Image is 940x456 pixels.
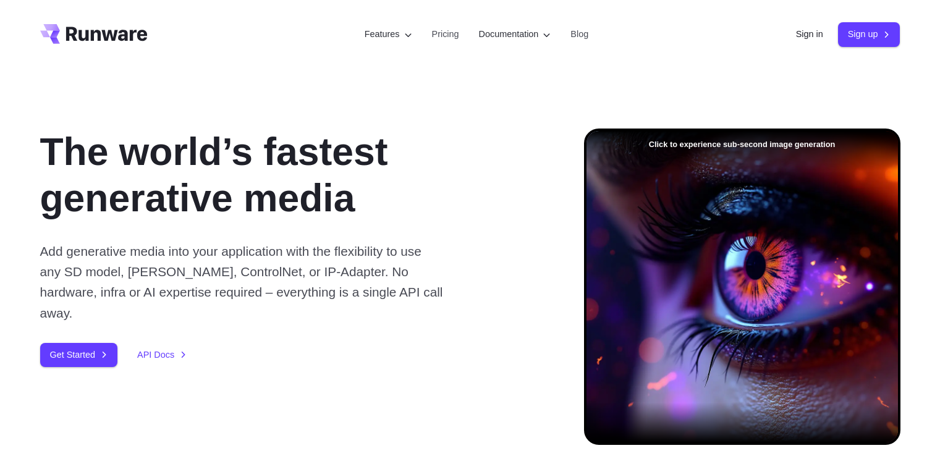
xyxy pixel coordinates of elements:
[40,129,544,221] h1: The world’s fastest generative media
[796,27,823,41] a: Sign in
[40,24,148,44] a: Go to /
[570,27,588,41] a: Blog
[40,343,118,367] a: Get Started
[432,27,459,41] a: Pricing
[365,27,412,41] label: Features
[137,348,187,362] a: API Docs
[479,27,551,41] label: Documentation
[838,22,900,46] a: Sign up
[40,241,444,323] p: Add generative media into your application with the flexibility to use any SD model, [PERSON_NAME...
